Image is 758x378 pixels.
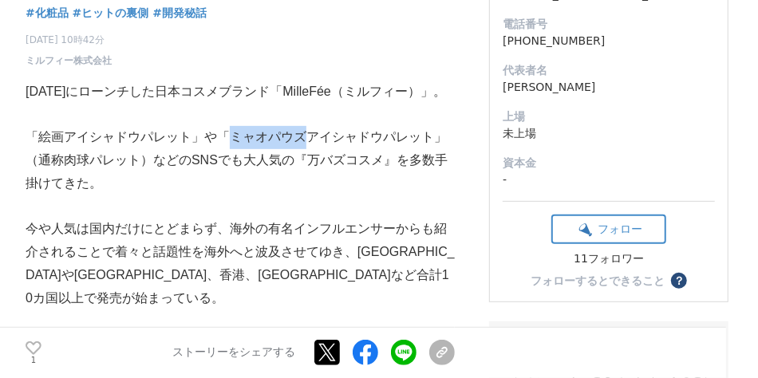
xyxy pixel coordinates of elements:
[503,16,715,33] dt: 電話番号
[73,5,149,22] a: #ヒットの裏側
[551,215,666,244] button: フォロー
[503,108,715,125] dt: 上場
[503,79,715,96] dd: [PERSON_NAME]
[152,5,207,22] a: #開発秘話
[503,125,715,142] dd: 未上場
[152,6,207,20] span: #開発秘話
[673,275,685,286] span: ？
[26,6,69,20] span: #化粧品
[503,62,715,79] dt: 代表者名
[26,53,112,68] a: ミルフィー株式会社
[531,275,665,286] div: フォローするとできること
[26,81,455,104] p: [DATE]にローンチした日本コスメブランド「MilleFée（ミルフィー）」。
[671,273,687,289] button: ？
[551,252,666,266] div: 11フォロワー
[26,33,112,47] span: [DATE] 10時42分
[503,33,715,49] dd: [PHONE_NUMBER]
[26,126,455,195] p: 「絵画アイシャドウパレット」や「ミャオパウズアイシャドウパレット」（通称肉球パレット）などのSNSでも大人気の『万バズコスメ』を多数手掛けてきた。
[26,356,41,364] p: 1
[73,6,149,20] span: #ヒットの裏側
[26,5,69,22] a: #化粧品
[503,171,715,188] dd: -
[26,218,455,309] p: 今や人気は国内だけにとどまらず、海外の有名インフルエンサーからも紹介されることで着々と話題性を海外へと波及させてゆき、[GEOGRAPHIC_DATA]や[GEOGRAPHIC_DATA]、香港...
[172,346,295,360] p: ストーリーをシェアする
[503,155,715,171] dt: 資本金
